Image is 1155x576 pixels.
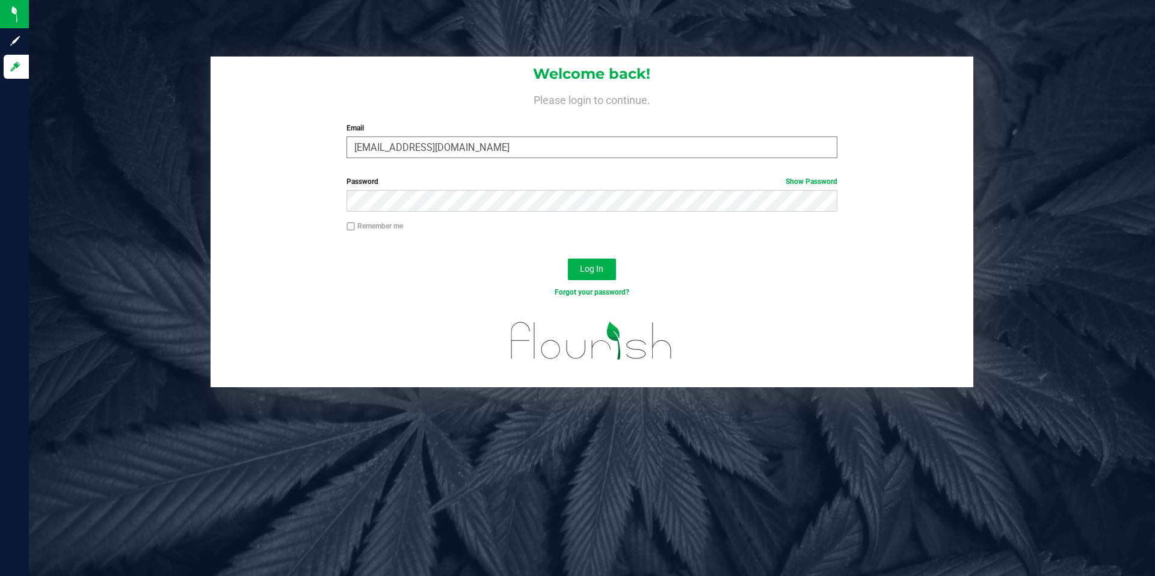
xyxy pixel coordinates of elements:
[211,91,973,106] h4: Please login to continue.
[786,177,837,186] a: Show Password
[346,177,378,186] span: Password
[346,222,355,231] input: Remember me
[9,35,21,47] inline-svg: Sign up
[555,288,629,296] a: Forgot your password?
[346,221,403,231] label: Remember me
[9,61,21,73] inline-svg: Log in
[568,259,616,280] button: Log In
[211,66,973,82] h1: Welcome back!
[346,123,837,133] label: Email
[496,310,687,372] img: flourish_logo.svg
[580,264,603,274] span: Log In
